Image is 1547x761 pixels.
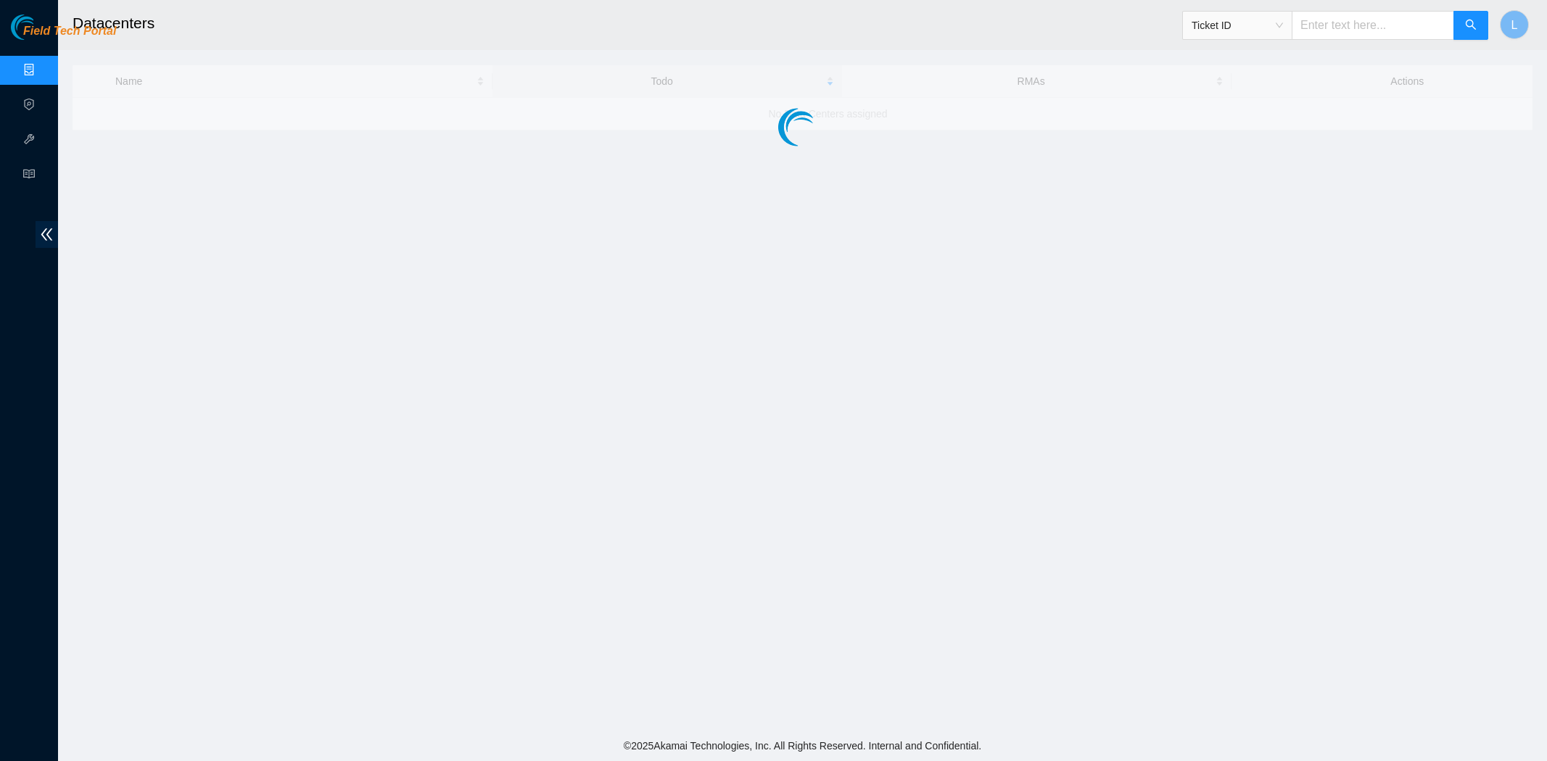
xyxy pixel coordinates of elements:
[1465,19,1477,33] span: search
[1192,14,1283,36] span: Ticket ID
[1453,11,1488,40] button: search
[58,731,1547,761] footer: © 2025 Akamai Technologies, Inc. All Rights Reserved. Internal and Confidential.
[23,162,35,191] span: read
[36,221,58,248] span: double-left
[23,25,116,38] span: Field Tech Portal
[1500,10,1529,39] button: L
[11,14,73,40] img: Akamai Technologies
[1511,16,1518,34] span: L
[1292,11,1454,40] input: Enter text here...
[11,26,116,45] a: Akamai TechnologiesField Tech Portal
